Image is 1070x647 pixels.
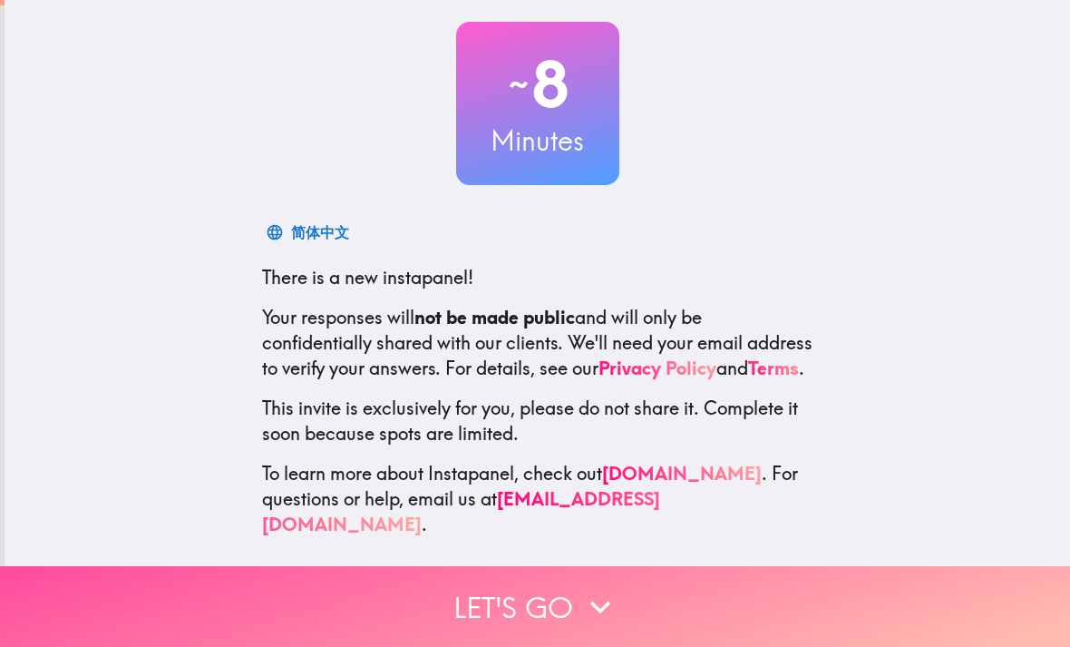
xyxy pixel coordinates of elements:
p: This invite is exclusively for you, please do not share it. Complete it soon because spots are li... [262,396,813,446]
a: [EMAIL_ADDRESS][DOMAIN_NAME] [262,487,660,535]
button: 简体中文 [262,214,356,250]
h3: Minutes [456,122,619,160]
div: 简体中文 [291,220,349,245]
h2: 8 [456,47,619,122]
p: To learn more about Instapanel, check out . For questions or help, email us at . [262,461,813,537]
span: ~ [506,57,531,112]
a: Terms [748,357,799,379]
p: Your responses will and will only be confidentially shared with our clients. We'll need your emai... [262,305,813,381]
span: There is a new instapanel! [262,266,473,289]
a: Privacy Policy [598,357,716,379]
a: [DOMAIN_NAME] [602,462,762,485]
b: not be made public [414,306,575,328]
